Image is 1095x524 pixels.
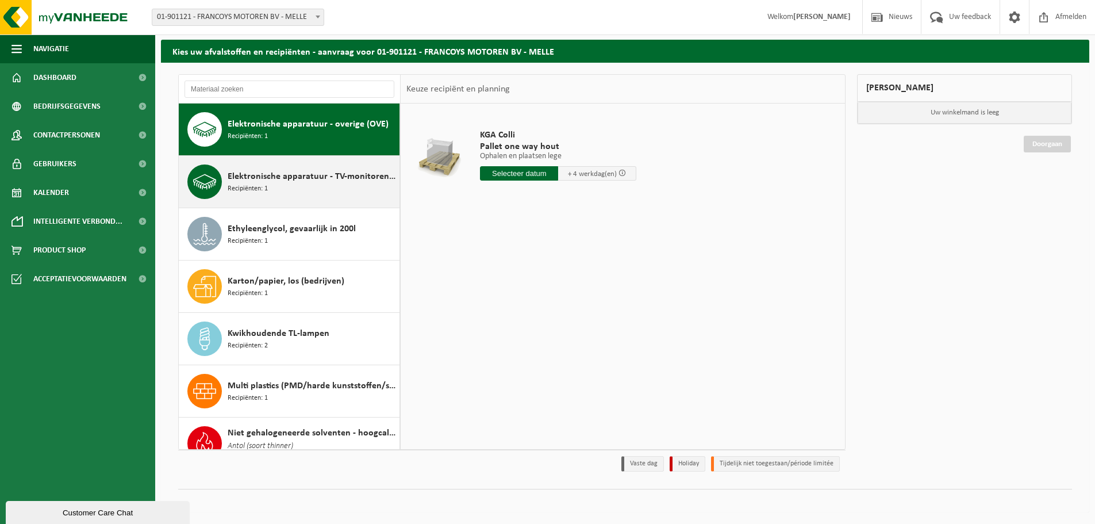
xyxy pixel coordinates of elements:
span: Bedrijfsgegevens [33,92,101,121]
span: Recipiënten: 1 [228,288,268,299]
span: + 4 werkdag(en) [568,170,617,178]
h2: Kies uw afvalstoffen en recipiënten - aanvraag voor 01-901121 - FRANCOYS MOTOREN BV - MELLE [161,40,1089,62]
span: Acceptatievoorwaarden [33,265,126,293]
span: Recipiënten: 2 [228,341,268,351]
span: Multi plastics (PMD/harde kunststoffen/spanbanden/EPS/folie naturel/folie gemengd) [228,379,397,393]
span: 01-901121 - FRANCOYS MOTOREN BV - MELLE [152,9,324,26]
span: Karton/papier, los (bedrijven) [228,274,344,288]
span: Recipiënten: 1 [228,236,268,247]
li: Holiday [670,456,705,472]
li: Vaste dag [621,456,664,472]
span: Elektronische apparatuur - overige (OVE) [228,117,389,131]
input: Materiaal zoeken [185,81,394,98]
span: 01-901121 - FRANCOYS MOTOREN BV - MELLE [152,9,324,25]
iframe: chat widget [6,499,192,524]
span: Elektronische apparatuur - TV-monitoren (TVM) [228,170,397,183]
button: Ethyleenglycol, gevaarlijk in 200l Recipiënten: 1 [179,208,400,261]
p: Ophalen en plaatsen lege [480,152,636,160]
span: Recipiënten: 1 [228,393,268,404]
span: Kalender [33,178,69,207]
div: Keuze recipiënt en planning [401,75,516,104]
span: Intelligente verbond... [33,207,122,236]
div: [PERSON_NAME] [857,74,1072,102]
button: Multi plastics (PMD/harde kunststoffen/spanbanden/EPS/folie naturel/folie gemengd) Recipiënten: 1 [179,365,400,418]
a: Doorgaan [1024,136,1071,152]
span: Gebruikers [33,150,76,178]
span: Niet gehalogeneerde solventen - hoogcalorisch in 200lt-vat [228,426,397,440]
button: Karton/papier, los (bedrijven) Recipiënten: 1 [179,261,400,313]
span: Navigatie [33,35,69,63]
input: Selecteer datum [480,166,558,181]
span: Pallet one way hout [480,141,636,152]
span: Contactpersonen [33,121,100,150]
p: Uw winkelmand is leeg [858,102,1071,124]
span: KGA Colli [480,129,636,141]
button: Kwikhoudende TL-lampen Recipiënten: 2 [179,313,400,365]
span: Kwikhoudende TL-lampen [228,327,329,341]
button: Elektronische apparatuur - overige (OVE) Recipiënten: 1 [179,104,400,156]
span: Recipiënten: 1 [228,131,268,142]
li: Tijdelijk niet toegestaan/période limitée [711,456,840,472]
button: Niet gehalogeneerde solventen - hoogcalorisch in 200lt-vat Antol (soort thinner) [179,418,400,473]
span: Product Shop [33,236,86,265]
span: Antol (soort thinner) [228,440,293,453]
span: Recipiënten: 1 [228,183,268,194]
span: Ethyleenglycol, gevaarlijk in 200l [228,222,356,236]
button: Elektronische apparatuur - TV-monitoren (TVM) Recipiënten: 1 [179,156,400,208]
span: Dashboard [33,63,76,92]
strong: [PERSON_NAME] [793,13,851,21]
